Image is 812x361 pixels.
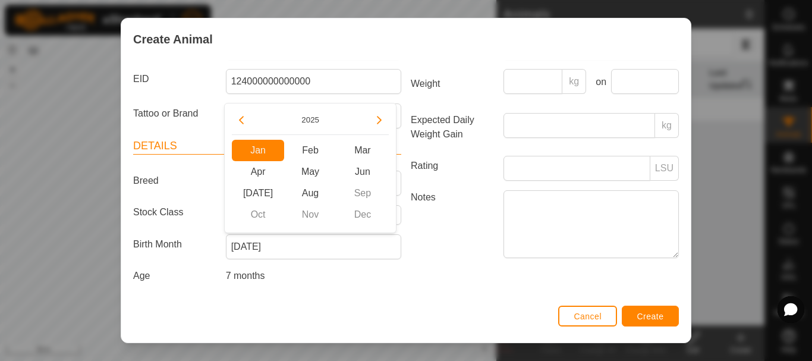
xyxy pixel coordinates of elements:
[336,161,389,183] span: Jun
[232,140,284,161] span: Jan
[622,306,679,327] button: Create
[232,161,284,183] span: Apr
[406,190,499,258] label: Notes
[128,171,221,191] label: Breed
[562,69,586,94] p-inputgroup-addon: kg
[128,269,221,283] label: Age
[128,103,221,124] label: Tattoo or Brand
[128,234,221,255] label: Birth Month
[232,183,284,204] span: [DATE]
[284,161,336,183] span: May
[336,140,389,161] span: Mar
[406,156,499,176] label: Rating
[370,111,389,130] button: Next Year
[558,306,617,327] button: Cancel
[133,30,213,48] span: Create Animal
[128,69,221,89] label: EID
[574,312,602,321] span: Cancel
[297,113,324,127] button: Choose Year
[232,111,251,130] button: Previous Year
[591,75,606,89] label: on
[406,69,499,99] label: Weight
[655,113,679,138] p-inputgroup-addon: kg
[284,183,336,204] span: Aug
[406,113,499,142] label: Expected Daily Weight Gain
[637,312,664,321] span: Create
[128,205,221,220] label: Stock Class
[650,156,679,181] p-inputgroup-addon: LSU
[224,103,396,233] div: Choose Date
[226,271,265,281] span: 7 months
[284,140,336,161] span: Feb
[133,138,401,155] header: Details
